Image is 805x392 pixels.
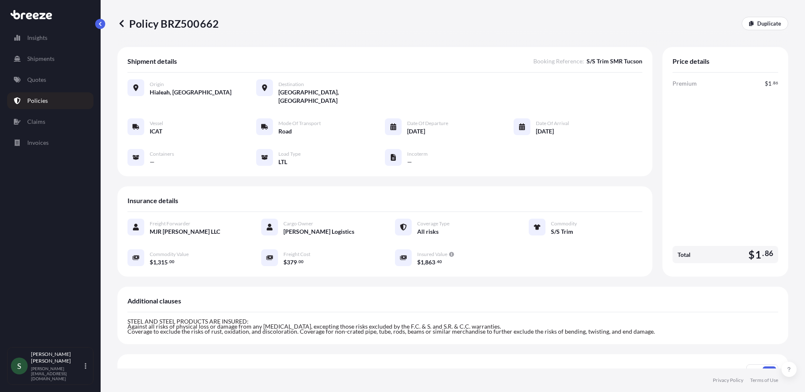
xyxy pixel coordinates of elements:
[755,249,761,260] span: 1
[768,81,771,86] span: 1
[407,158,412,166] span: —
[278,120,321,127] span: Mode of Transport
[773,81,778,84] span: 86
[7,50,93,67] a: Shipments
[278,151,301,157] span: Load Type
[27,139,49,147] p: Invoices
[158,259,168,265] span: 315
[127,319,778,324] p: STEEL AND STEEL PRODUCTS ARE INSURED:
[407,151,428,157] span: Incoterm
[127,324,778,329] p: Against all risks of physical loss or damage from any [MEDICAL_DATA], excepting those risks exclu...
[150,158,155,166] span: —
[417,259,421,265] span: $
[150,120,163,127] span: Vessel
[283,220,313,227] span: Cargo Owner
[551,220,577,227] span: Commodity
[7,92,93,109] a: Policies
[283,259,287,265] span: $
[168,260,169,263] span: .
[278,81,304,88] span: Destination
[7,134,93,151] a: Invoices
[150,251,189,258] span: Commodity Value
[278,158,287,166] span: LTL
[762,251,764,256] span: .
[150,127,162,136] span: ICAT
[27,34,47,42] p: Insights
[127,297,181,305] span: Additional clauses
[7,29,93,46] a: Insights
[169,260,174,263] span: 00
[417,251,447,258] span: Insured Value
[424,259,425,265] span: ,
[27,76,46,84] p: Quotes
[127,367,162,376] span: Documents
[437,260,442,263] span: 40
[533,57,584,65] span: Booking Reference :
[407,127,425,136] span: [DATE]
[713,377,743,384] a: Privacy Policy
[417,220,449,227] span: Coverage Type
[27,55,55,63] p: Shipments
[31,366,83,381] p: [PERSON_NAME][EMAIL_ADDRESS][DOMAIN_NAME]
[153,259,156,265] span: 1
[7,113,93,130] a: Claims
[421,259,424,265] span: 1
[7,71,93,88] a: Quotes
[417,227,439,236] span: All risks
[127,57,177,65] span: Shipment details
[678,251,691,259] span: Total
[425,259,435,265] span: 863
[27,118,45,126] p: Claims
[117,17,219,30] p: Policy BRZ500662
[748,249,755,260] span: $
[772,81,773,84] span: .
[407,120,448,127] span: Date of Departure
[278,88,385,105] span: [GEOGRAPHIC_DATA], [GEOGRAPHIC_DATA]
[297,260,298,263] span: .
[742,17,788,30] a: Duplicate
[536,127,554,136] span: [DATE]
[587,57,642,65] span: S/S Trim SMR Tucson
[150,259,153,265] span: $
[127,329,778,334] p: Coverage to exclude the risks of rust, oxidation, and discoloration. Coverage for non-crated pipe...
[750,377,778,384] a: Terms of Use
[156,259,158,265] span: ,
[127,196,178,205] span: Insurance details
[150,220,190,227] span: Freight Forwarder
[150,227,220,236] span: MJR [PERSON_NAME] LLC
[150,81,164,88] span: Origin
[283,227,354,236] span: [PERSON_NAME] Logistics
[551,227,573,236] span: S/S Trim
[31,351,83,364] p: [PERSON_NAME] [PERSON_NAME]
[765,251,773,256] span: 86
[150,151,174,157] span: Containers
[757,19,781,28] p: Duplicate
[278,127,292,136] span: Road
[536,120,569,127] span: Date of Arrival
[283,251,310,258] span: Freight Cost
[673,79,697,88] span: Premium
[17,362,21,370] span: S
[765,81,768,86] span: $
[150,88,231,97] span: Hialeah, [GEOGRAPHIC_DATA]
[27,97,48,105] p: Policies
[287,259,297,265] span: 379
[673,57,709,65] span: Price details
[299,260,304,263] span: 00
